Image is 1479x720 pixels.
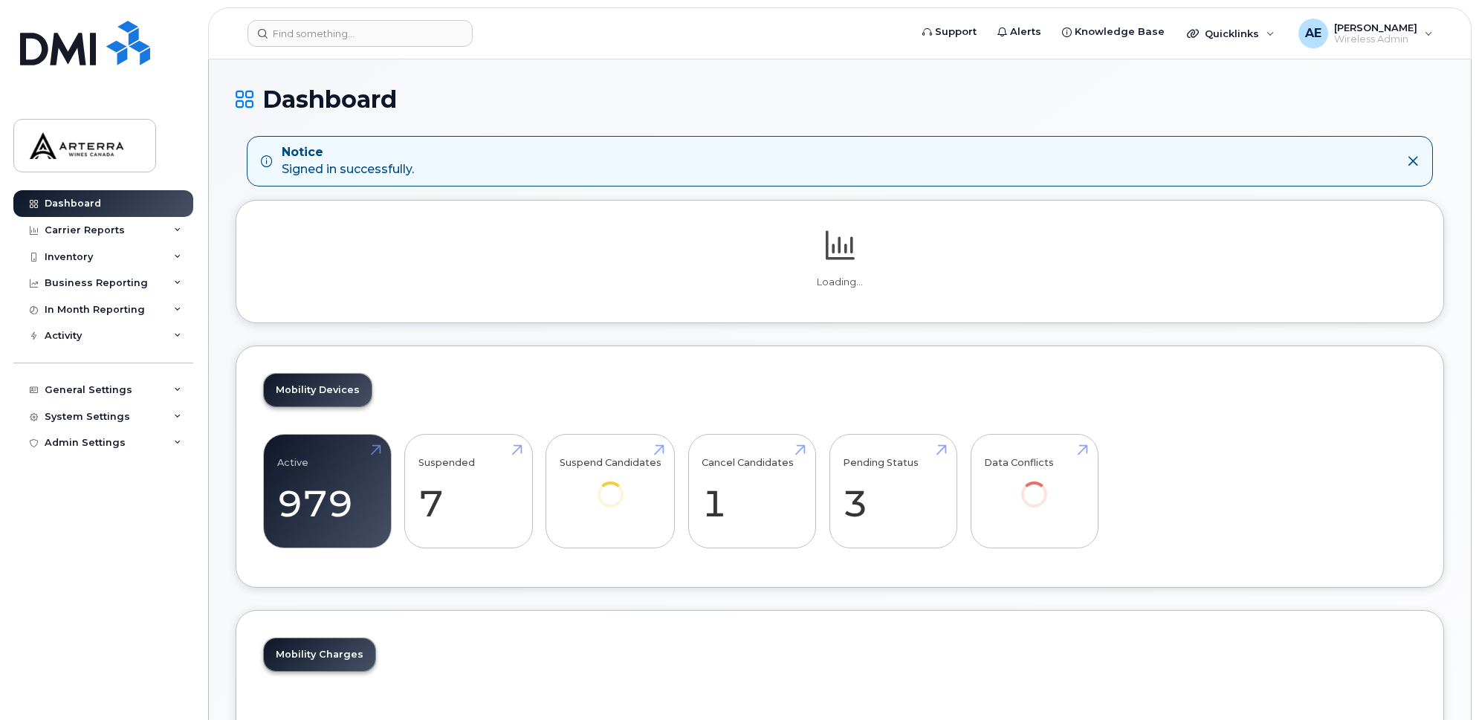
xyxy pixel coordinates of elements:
[263,276,1417,289] p: Loading...
[418,442,519,540] a: Suspended 7
[264,638,375,671] a: Mobility Charges
[282,144,414,178] div: Signed in successfully.
[843,442,943,540] a: Pending Status 3
[236,86,1444,112] h1: Dashboard
[282,144,414,161] strong: Notice
[702,442,802,540] a: Cancel Candidates 1
[984,442,1084,528] a: Data Conflicts
[264,374,372,406] a: Mobility Devices
[277,442,378,540] a: Active 979
[560,442,661,528] a: Suspend Candidates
